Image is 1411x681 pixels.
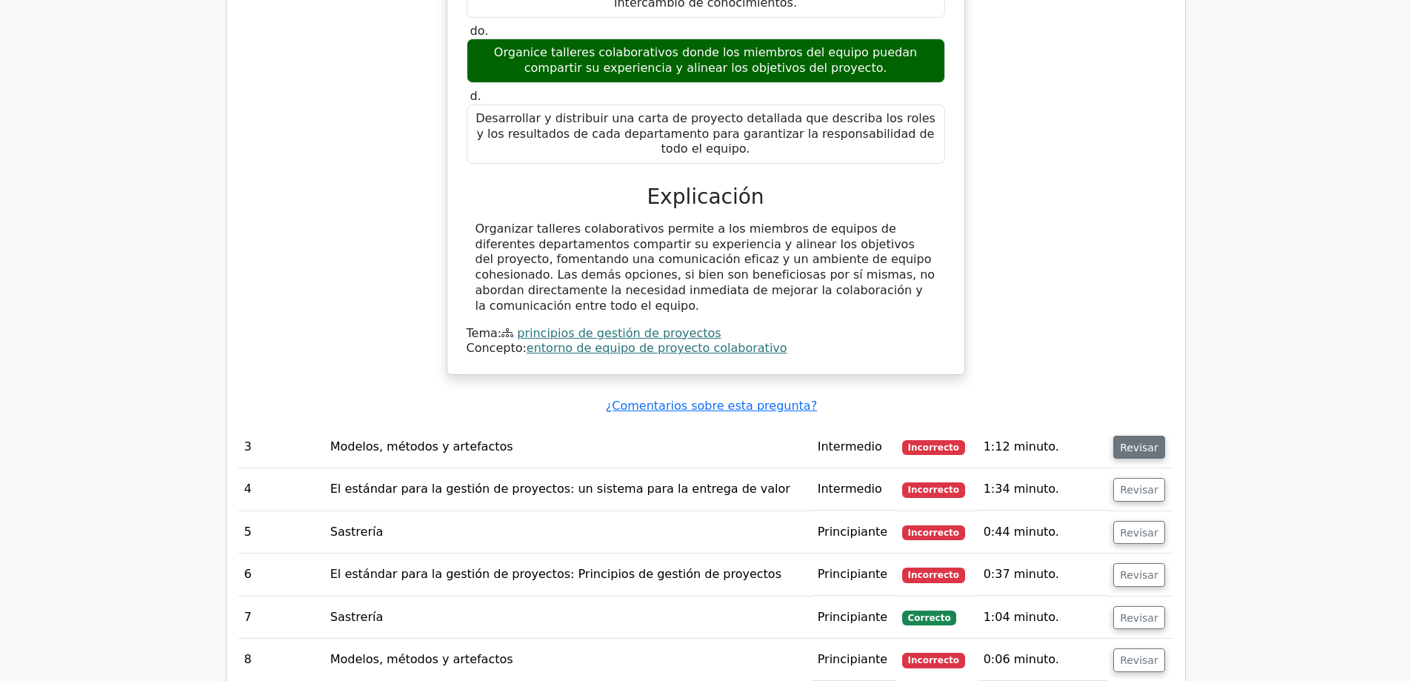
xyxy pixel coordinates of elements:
button: Revisar [1113,563,1165,587]
font: Correcto [908,613,951,623]
font: Desarrollar y distribuir una carta de proyecto detallada que describa los roles y los resultados ... [476,111,935,156]
font: Intermedio [818,482,882,496]
font: Principiante [818,610,887,624]
a: principios de gestión de proyectos [517,326,721,340]
font: Organice talleres colaborativos donde los miembros del equipo puedan compartir su experiencia y a... [494,45,917,75]
font: Principiante [818,525,887,539]
font: Incorrecto [908,528,959,538]
font: Principiante [818,567,887,581]
font: Revisar [1120,654,1158,666]
font: 8 [244,652,252,666]
font: 3 [244,439,252,454]
font: Concepto: [467,341,527,355]
button: Revisar [1113,478,1165,502]
font: Explicación [647,185,764,209]
a: ¿Comentarios sobre esta pregunta? [606,399,817,413]
font: Intermedio [818,439,882,454]
font: 0:37 minuto. [984,567,1059,581]
font: Principiante [818,652,887,666]
font: do. [470,24,489,38]
font: Revisar [1120,484,1158,496]
font: 1:12 minuto. [984,439,1059,454]
font: Sastrería [330,525,383,539]
font: Incorrecto [908,655,959,665]
font: 4 [244,482,252,496]
font: El estándar para la gestión de proyectos: Principios de gestión de proyectos [330,567,781,581]
font: 1:34 minuto. [984,482,1059,496]
font: 0:06 minuto. [984,652,1059,666]
font: Incorrecto [908,570,959,580]
a: entorno de equipo de proyecto colaborativo [527,341,787,355]
font: Incorrecto [908,442,959,453]
font: Tema: [467,326,502,340]
button: Revisar [1113,436,1165,459]
font: 6 [244,567,252,581]
button: Revisar [1113,521,1165,545]
font: Revisar [1120,441,1158,453]
font: Revisar [1120,569,1158,581]
font: Incorrecto [908,485,959,495]
font: Modelos, métodos y artefactos [330,439,513,454]
font: Modelos, métodos y artefactos [330,652,513,666]
font: Sastrería [330,610,383,624]
font: 0:44 minuto. [984,525,1059,539]
font: 7 [244,610,252,624]
font: Organizar talleres colaborativos permite a los miembros de equipos de diferentes departamentos co... [476,222,935,313]
font: 1:04 minuto. [984,610,1059,624]
font: d. [470,89,481,103]
button: Revisar [1113,606,1165,630]
button: Revisar [1113,648,1165,672]
font: 5 [244,525,252,539]
font: El estándar para la gestión de proyectos: un sistema para la entrega de valor [330,482,790,496]
font: Revisar [1120,526,1158,538]
font: Revisar [1120,611,1158,623]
